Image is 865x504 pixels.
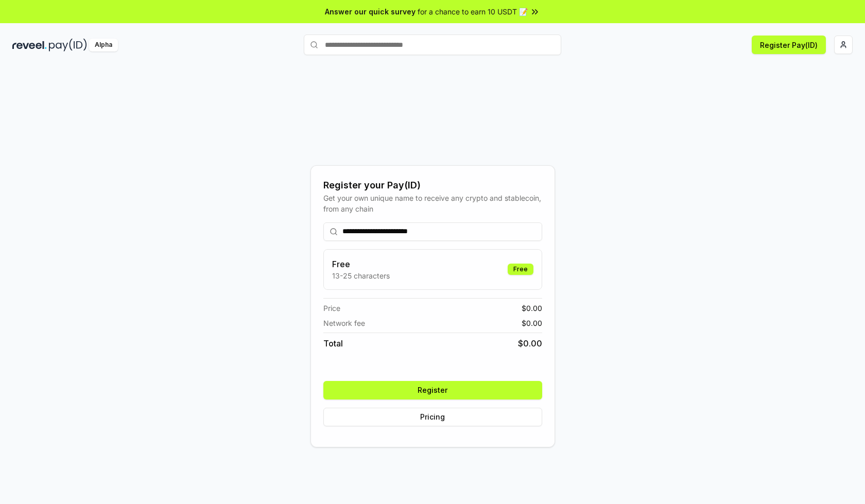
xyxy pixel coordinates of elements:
span: Answer our quick survey [325,6,416,17]
p: 13-25 characters [332,270,390,281]
div: Free [508,264,533,275]
span: Network fee [323,318,365,328]
img: reveel_dark [12,39,47,51]
button: Pricing [323,408,542,426]
h3: Free [332,258,390,270]
div: Register your Pay(ID) [323,178,542,193]
span: $ 0.00 [518,337,542,350]
button: Register Pay(ID) [752,36,826,54]
span: $ 0.00 [522,303,542,314]
span: Total [323,337,343,350]
img: pay_id [49,39,87,51]
div: Get your own unique name to receive any crypto and stablecoin, from any chain [323,193,542,214]
span: $ 0.00 [522,318,542,328]
div: Alpha [89,39,118,51]
span: Price [323,303,340,314]
button: Register [323,381,542,399]
span: for a chance to earn 10 USDT 📝 [418,6,528,17]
